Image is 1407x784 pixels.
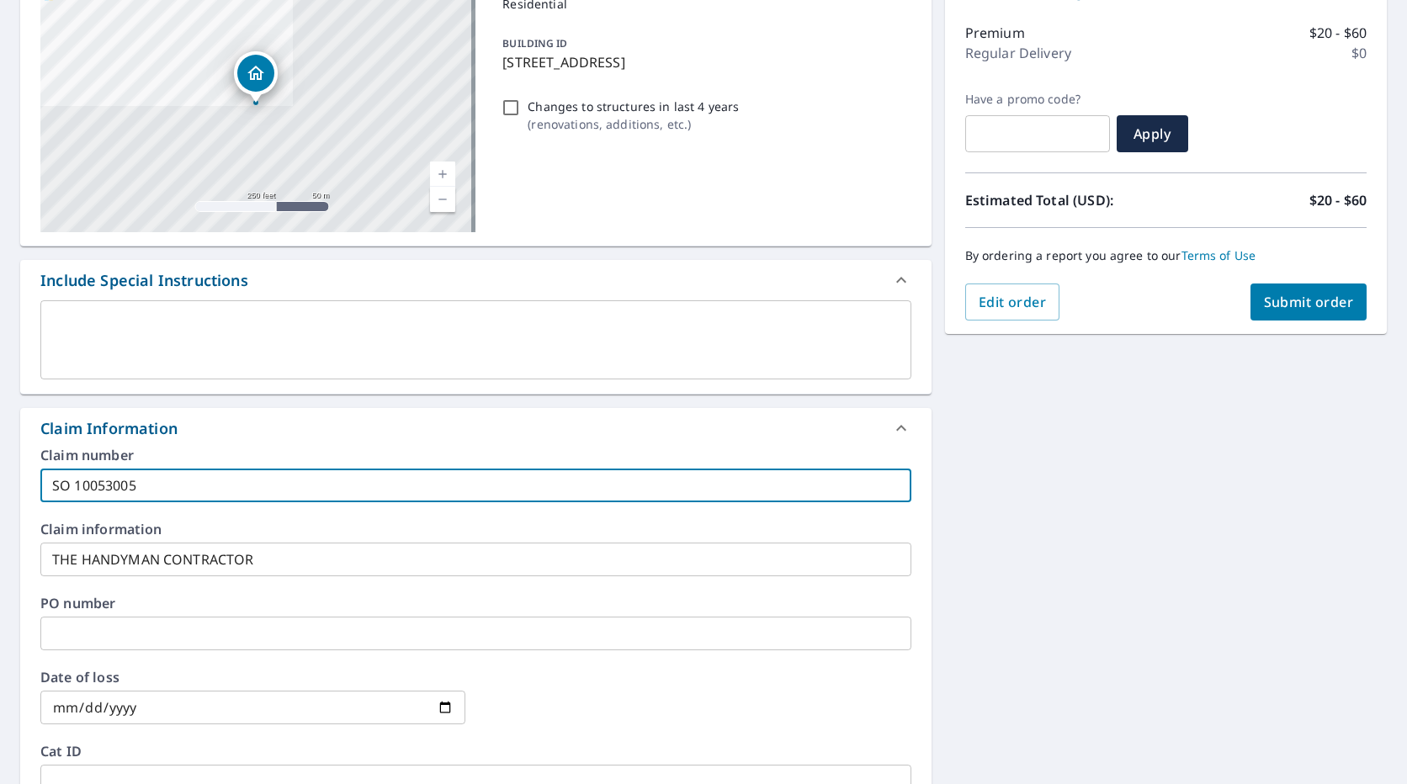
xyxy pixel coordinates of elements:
label: Cat ID [40,744,911,758]
p: $20 - $60 [1309,23,1367,43]
p: $0 [1351,43,1367,63]
p: Changes to structures in last 4 years [528,98,739,115]
label: Have a promo code? [965,92,1110,107]
p: Estimated Total (USD): [965,190,1166,210]
label: Claim information [40,522,911,536]
span: Submit order [1264,293,1354,311]
label: Claim number [40,448,911,462]
p: By ordering a report you agree to our [965,248,1367,263]
span: Edit order [979,293,1047,311]
div: Include Special Instructions [20,260,932,300]
button: Apply [1117,115,1188,152]
div: Dropped pin, building 1, Residential property, 1936 109th Ave SE Bellevue, WA 98004 [234,51,278,103]
span: Apply [1130,124,1175,143]
button: Edit order [965,283,1060,320]
p: ( renovations, additions, etc. ) [528,115,739,133]
a: Terms of Use [1181,247,1256,263]
p: [STREET_ADDRESS] [502,52,904,72]
button: Submit order [1250,283,1367,320]
label: PO number [40,596,911,610]
label: Date of loss [40,670,465,684]
a: Current Level 17, Zoom In [430,162,455,187]
a: Current Level 17, Zoom Out [430,187,455,212]
p: Premium [965,23,1025,43]
div: Claim Information [40,417,178,440]
p: $20 - $60 [1309,190,1367,210]
div: Claim Information [20,408,932,448]
p: Regular Delivery [965,43,1071,63]
p: BUILDING ID [502,36,567,50]
div: Include Special Instructions [40,269,248,292]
